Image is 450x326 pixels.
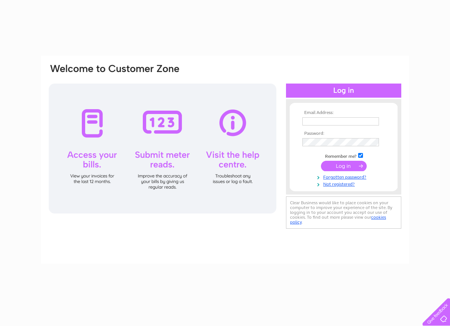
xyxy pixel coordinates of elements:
[300,131,387,136] th: Password:
[290,215,386,225] a: cookies policy
[300,152,387,159] td: Remember me?
[302,173,387,180] a: Forgotten password?
[286,196,401,229] div: Clear Business would like to place cookies on your computer to improve your experience of the sit...
[321,161,367,171] input: Submit
[302,180,387,187] a: Not registered?
[300,110,387,115] th: Email Address:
